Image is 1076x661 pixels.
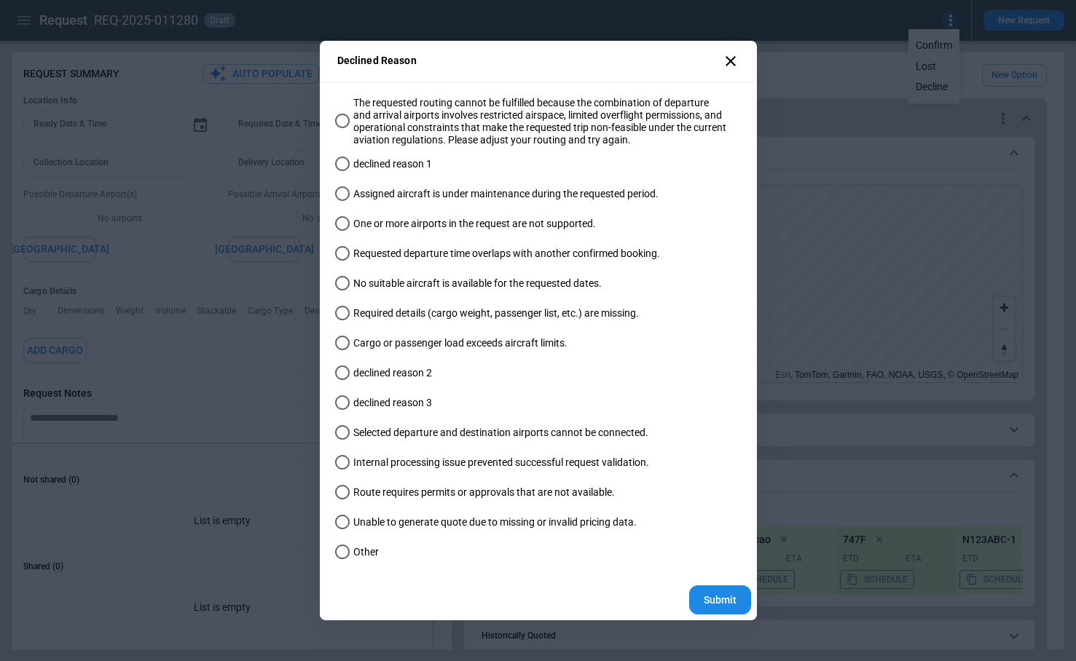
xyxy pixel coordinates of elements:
span: Route requires permits or approvals that are not available. [353,486,615,499]
span: Unable to generate quote due to missing or invalid pricing data. [353,516,637,529]
span: Assigned aircraft is under maintenance during the requested period. [353,188,659,200]
span: Requested departure time overlaps with another confirmed booking. [353,248,660,260]
span: declined reason 2 [353,367,432,379]
h2: Declined Reason [337,55,417,67]
span: Required details (cargo weight, passenger list, etc.) are missing. [353,307,639,320]
span: declined reason 3 [353,397,432,409]
span: Other [353,546,379,558]
span: declined reason 1 [353,158,432,170]
span: Cargo or passenger load exceeds aircraft limits. [353,337,568,349]
span: Selected departure and destination airports cannot be connected. [353,427,648,439]
span: The requested routing cannot be fulfilled because the combination of departure and arrival airpor... [353,97,728,147]
button: Submit [689,585,751,615]
span: Internal processing issue prevented successful request validation. [353,456,649,469]
span: One or more airports in the request are not supported. [353,218,596,230]
span: No suitable aircraft is available for the requested dates. [353,277,602,290]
